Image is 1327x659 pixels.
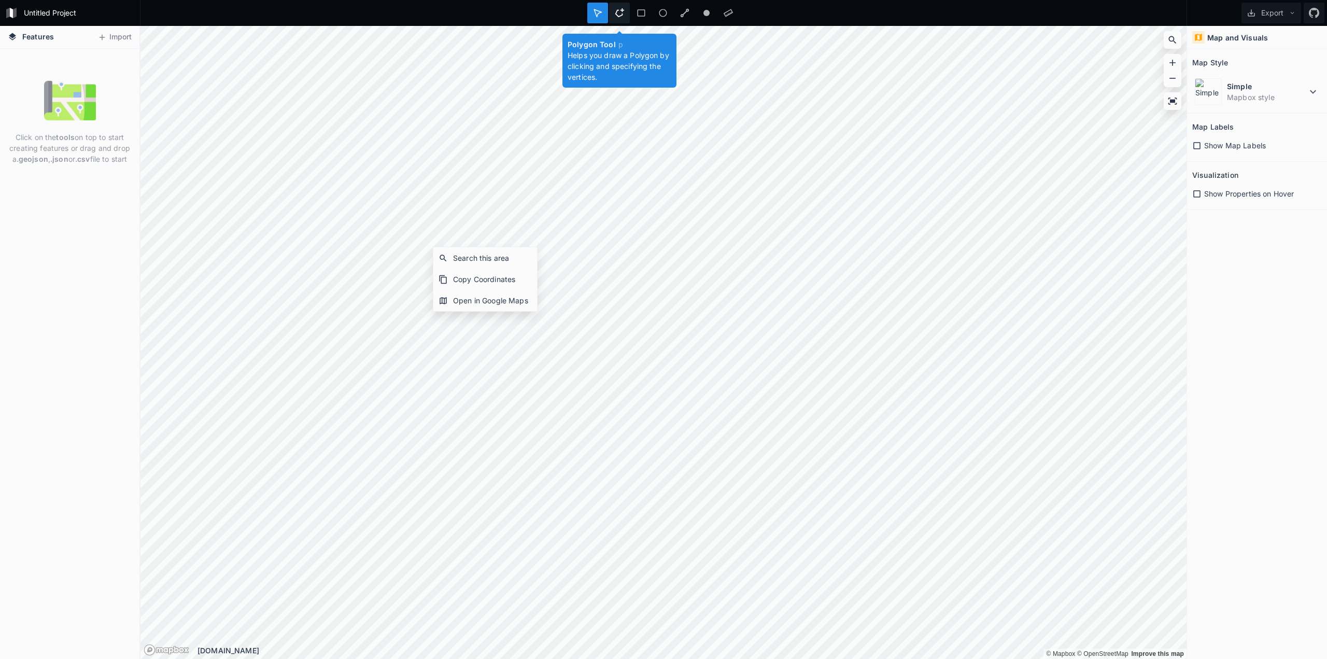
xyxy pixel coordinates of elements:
a: Mapbox [1046,650,1075,657]
strong: .geojson [17,155,48,163]
img: Simple [1195,78,1222,105]
h2: Visualization [1192,167,1238,183]
strong: tools [56,133,75,142]
div: Copy Coordinates [433,269,537,290]
strong: .csv [75,155,90,163]
p: Helps you draw a Polygon by clicking and specifying the vertices. [568,50,671,82]
button: Export [1241,3,1301,23]
h2: Map Style [1192,54,1228,71]
div: [DOMAIN_NAME] [197,645,1187,656]
h2: Map Labels [1192,119,1234,135]
p: Click on the on top to start creating features or drag and drop a , or file to start [8,132,132,164]
span: p [618,40,623,49]
h4: Polygon Tool [568,39,671,50]
span: Show Map Labels [1204,140,1266,151]
span: Show Properties on Hover [1204,188,1294,199]
div: Search this area [433,247,537,269]
a: Map feedback [1131,650,1184,657]
a: Mapbox logo [144,644,189,656]
dd: Mapbox style [1227,92,1307,103]
button: Import [92,29,137,46]
span: Features [22,31,54,42]
dt: Simple [1227,81,1307,92]
a: OpenStreetMap [1077,650,1128,657]
strong: .json [50,155,68,163]
h4: Map and Visuals [1207,32,1268,43]
div: Open in Google Maps [433,290,537,311]
img: empty [44,75,96,127]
